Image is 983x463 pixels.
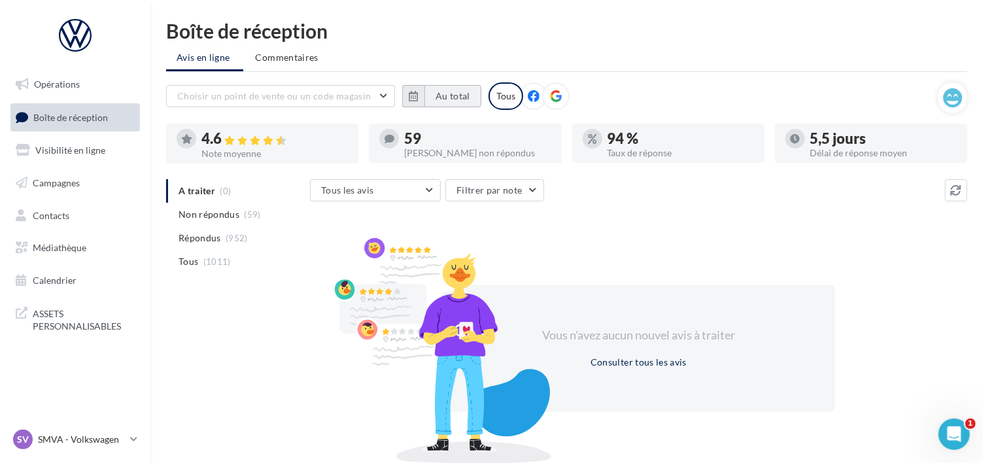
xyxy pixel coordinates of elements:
[226,233,248,243] span: (952)
[8,202,143,230] a: Contacts
[256,51,319,64] span: Commentaires
[402,85,481,107] button: Au total
[8,137,143,164] a: Visibilité en ligne
[965,419,976,429] span: 1
[404,131,551,146] div: 59
[17,433,29,446] span: SV
[310,179,441,201] button: Tous les avis
[445,179,544,201] button: Filtrer par note
[33,209,69,220] span: Contacts
[33,177,80,188] span: Campagnes
[166,85,395,107] button: Choisir un point de vente ou un code magasin
[179,231,221,245] span: Répondus
[526,327,751,344] div: Vous n'avez aucun nouvel avis à traiter
[245,209,261,220] span: (59)
[8,300,143,338] a: ASSETS PERSONNALISABLES
[585,354,692,370] button: Consulter tous les avis
[810,131,957,146] div: 5,5 jours
[10,427,140,452] a: SV SMVA - Volkswagen
[179,208,239,221] span: Non répondus
[489,82,523,110] div: Tous
[179,255,198,268] span: Tous
[8,169,143,197] a: Campagnes
[177,90,371,101] span: Choisir un point de vente ou un code magasin
[38,433,125,446] p: SMVA - Volkswagen
[33,242,86,253] span: Médiathèque
[33,305,135,333] span: ASSETS PERSONNALISABLES
[608,131,754,146] div: 94 %
[201,149,348,158] div: Note moyenne
[34,78,80,90] span: Opérations
[8,103,143,131] a: Boîte de réception
[8,234,143,262] a: Médiathèque
[33,111,108,122] span: Boîte de réception
[8,267,143,294] a: Calendrier
[166,21,967,41] div: Boîte de réception
[8,71,143,98] a: Opérations
[939,419,970,450] iframe: Intercom live chat
[424,85,481,107] button: Au total
[201,131,348,146] div: 4.6
[404,148,551,158] div: [PERSON_NAME] non répondus
[608,148,754,158] div: Taux de réponse
[35,145,105,156] span: Visibilité en ligne
[321,184,374,196] span: Tous les avis
[33,275,77,286] span: Calendrier
[203,256,231,267] span: (1011)
[810,148,957,158] div: Délai de réponse moyen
